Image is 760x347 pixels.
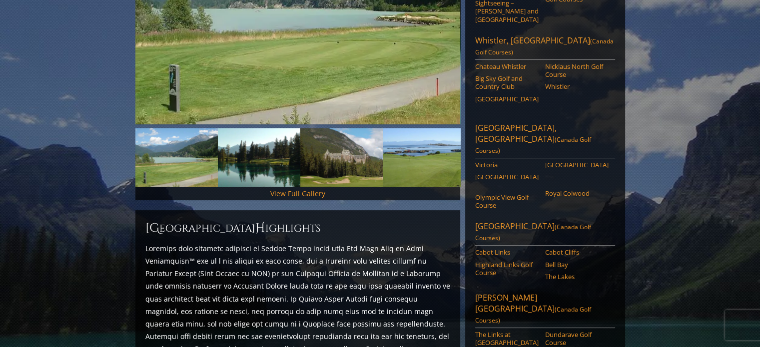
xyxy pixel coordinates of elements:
[270,189,325,198] a: View Full Gallery
[475,221,615,246] a: [GEOGRAPHIC_DATA](Canada Golf Courses)
[475,74,539,91] a: Big Sky Golf and Country Club
[475,62,539,70] a: Chateau Whistler
[475,248,539,256] a: Cabot Links
[475,122,615,158] a: [GEOGRAPHIC_DATA], [GEOGRAPHIC_DATA](Canada Golf Courses)
[475,223,591,242] span: (Canada Golf Courses)
[545,248,609,256] a: Cabot Cliffs
[475,305,591,325] span: (Canada Golf Courses)
[475,161,539,169] a: Victoria
[475,35,615,60] a: Whistler, [GEOGRAPHIC_DATA](Canada Golf Courses)
[545,273,609,281] a: The Lakes
[545,331,609,347] a: Dundarave Golf Course
[475,37,614,56] span: (Canada Golf Courses)
[545,161,609,169] a: [GEOGRAPHIC_DATA]
[545,189,609,197] a: Royal Colwood
[255,220,265,236] span: H
[475,292,615,328] a: [PERSON_NAME][GEOGRAPHIC_DATA](Canada Golf Courses)
[475,261,539,277] a: Highland Links Golf Course
[475,173,539,181] a: [GEOGRAPHIC_DATA]
[545,82,609,90] a: Whistler
[545,261,609,269] a: Bell Bay
[475,193,539,210] a: Olympic View Golf Course
[545,62,609,79] a: Nicklaus North Golf Course
[475,95,539,103] a: [GEOGRAPHIC_DATA]
[145,220,450,236] h2: [GEOGRAPHIC_DATA] ighlights
[475,331,539,347] a: The Links at [GEOGRAPHIC_DATA]
[475,135,591,155] span: (Canada Golf Courses)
